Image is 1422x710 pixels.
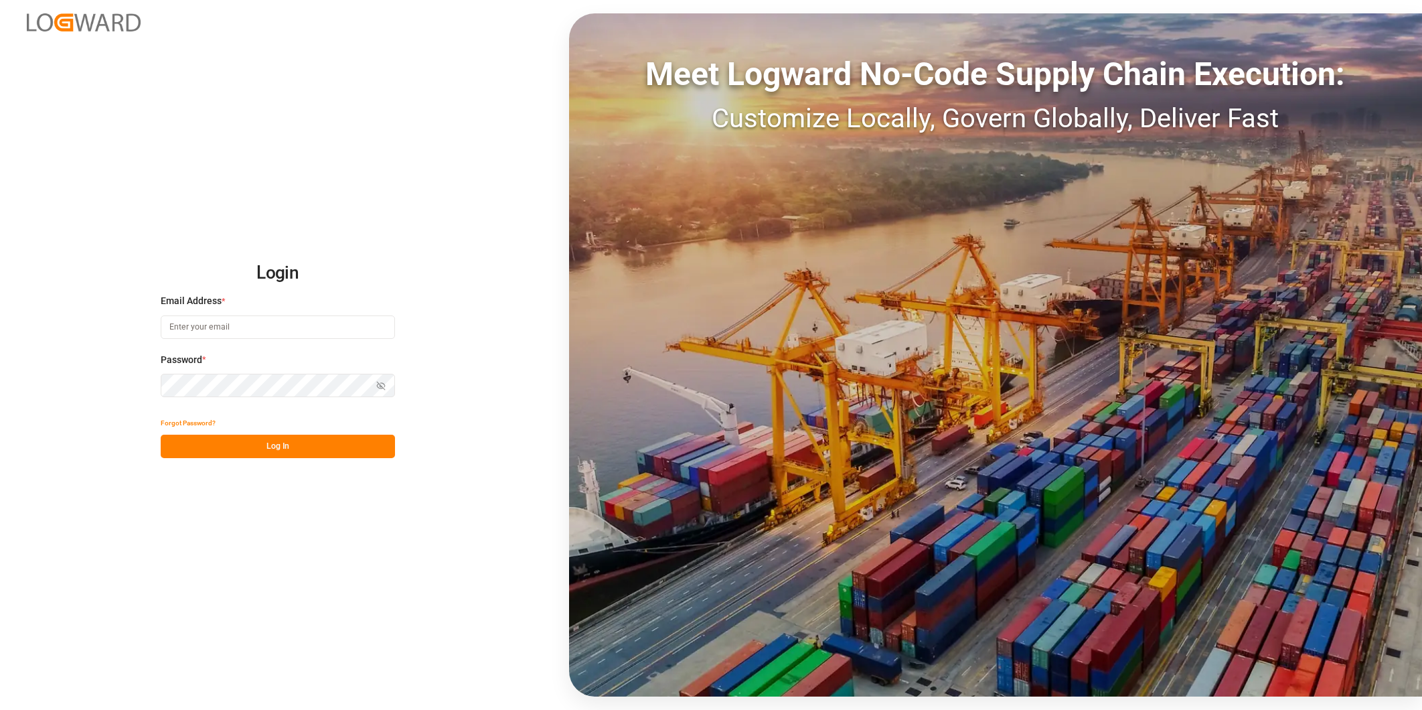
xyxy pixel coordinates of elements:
[27,13,141,31] img: Logward_new_orange.png
[161,315,395,339] input: Enter your email
[569,50,1422,98] div: Meet Logward No-Code Supply Chain Execution:
[161,435,395,458] button: Log In
[161,411,216,435] button: Forgot Password?
[161,294,222,308] span: Email Address
[569,98,1422,139] div: Customize Locally, Govern Globally, Deliver Fast
[161,252,395,295] h2: Login
[161,353,202,367] span: Password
